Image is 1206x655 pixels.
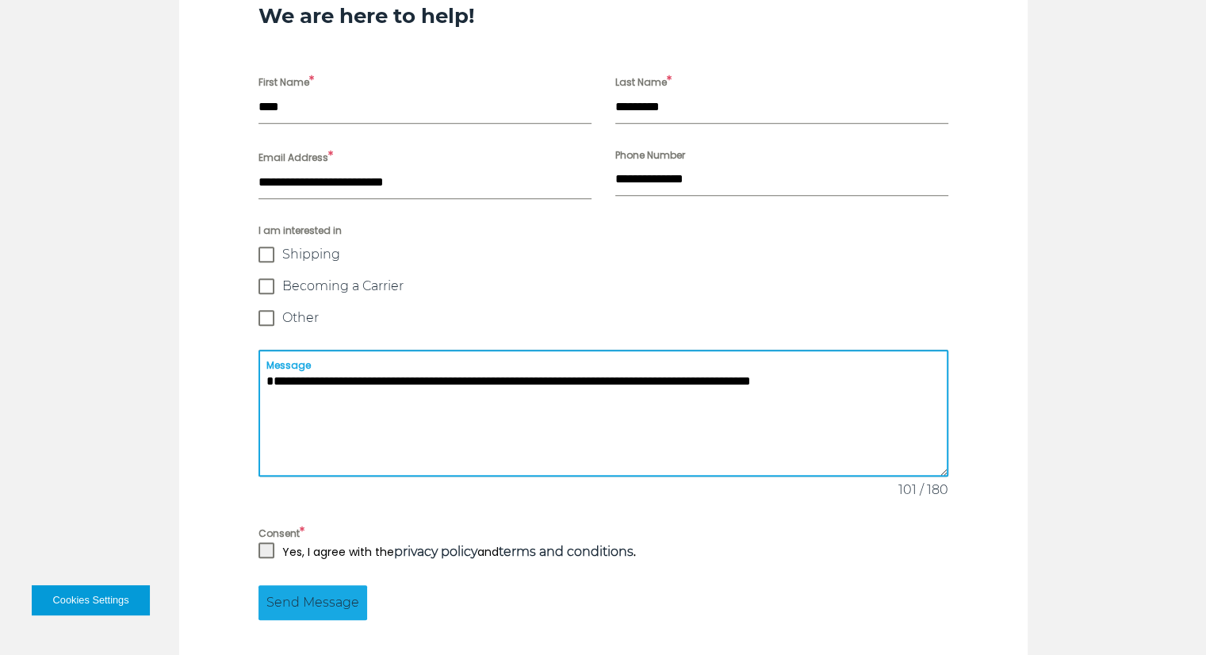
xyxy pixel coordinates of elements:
label: Becoming a Carrier [258,278,948,294]
a: privacy policy [394,544,477,559]
label: Other [258,310,948,326]
span: Shipping [282,247,340,262]
p: Yes, I agree with the and [282,542,636,561]
h3: We are here to help! [258,2,948,29]
button: Cookies Settings [32,585,150,615]
label: Shipping [258,247,948,262]
button: Send Message [258,585,367,620]
label: Consent [258,523,948,542]
span: Becoming a Carrier [282,278,404,294]
span: Send Message [266,593,359,612]
strong: . [499,544,636,560]
span: I am interested in [258,223,948,239]
span: 101 / 180 [898,481,948,500]
iframe: Chat Widget [1127,579,1206,655]
span: Other [282,310,319,326]
a: terms and conditions [499,544,634,559]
